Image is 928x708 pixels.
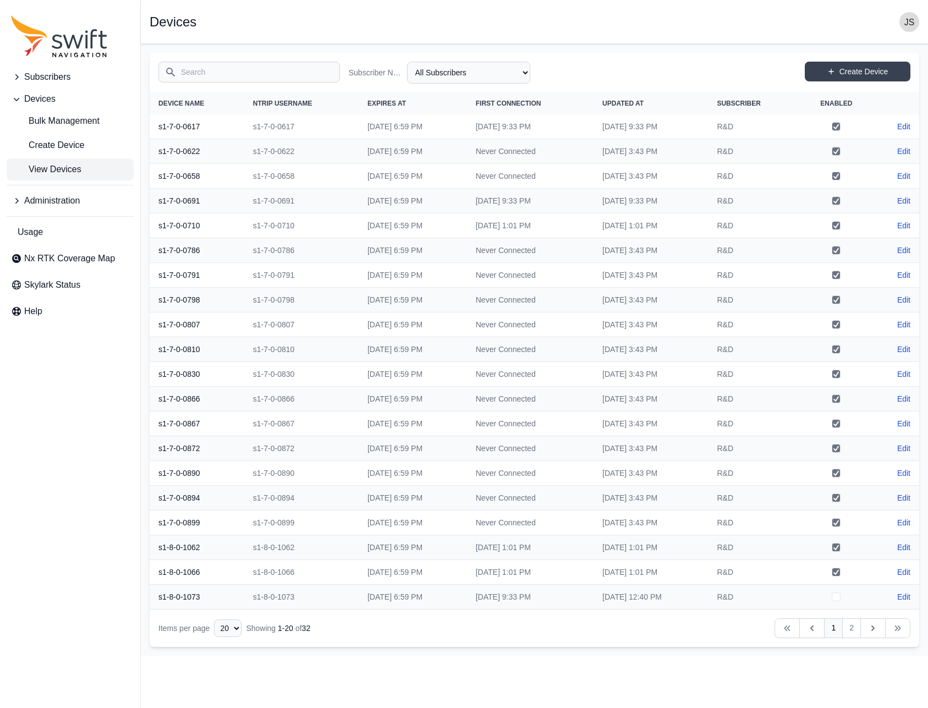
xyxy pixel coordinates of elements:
[150,15,196,29] h1: Devices
[594,461,708,486] td: [DATE] 3:43 PM
[897,294,910,305] a: Edit
[594,535,708,560] td: [DATE] 1:01 PM
[467,312,594,337] td: Never Connected
[359,387,467,411] td: [DATE] 6:59 PM
[897,542,910,553] a: Edit
[150,189,244,213] th: s1-7-0-0691
[708,164,799,189] td: R&D
[7,300,134,322] a: Help
[594,288,708,312] td: [DATE] 3:43 PM
[7,88,134,110] button: Devices
[349,67,403,78] label: Subscriber Name
[359,362,467,387] td: [DATE] 6:59 PM
[359,560,467,585] td: [DATE] 6:59 PM
[467,436,594,461] td: Never Connected
[467,263,594,288] td: Never Connected
[467,411,594,436] td: Never Connected
[467,461,594,486] td: Never Connected
[150,535,244,560] th: s1-8-0-1062
[150,92,244,114] th: Device Name
[467,189,594,213] td: [DATE] 9:33 PM
[708,263,799,288] td: R&D
[594,139,708,164] td: [DATE] 3:43 PM
[150,139,244,164] th: s1-7-0-0622
[11,139,84,152] span: Create Device
[7,190,134,212] button: Administration
[897,591,910,602] a: Edit
[467,139,594,164] td: Never Connected
[467,560,594,585] td: [DATE] 1:01 PM
[467,387,594,411] td: Never Connected
[24,194,80,207] span: Administration
[467,362,594,387] td: Never Connected
[708,436,799,461] td: R&D
[708,312,799,337] td: R&D
[805,62,910,81] a: Create Device
[150,610,919,647] nav: Table navigation
[244,560,359,585] td: s1-8-0-1066
[708,337,799,362] td: R&D
[244,362,359,387] td: s1-7-0-0830
[244,139,359,164] td: s1-7-0-0622
[594,511,708,535] td: [DATE] 3:43 PM
[244,213,359,238] td: s1-7-0-0710
[359,139,467,164] td: [DATE] 6:59 PM
[359,213,467,238] td: [DATE] 6:59 PM
[150,312,244,337] th: s1-7-0-0807
[7,110,134,132] a: Bulk Management
[359,164,467,189] td: [DATE] 6:59 PM
[7,158,134,180] a: View Devices
[708,288,799,312] td: R&D
[897,146,910,157] a: Edit
[594,263,708,288] td: [DATE] 3:43 PM
[708,535,799,560] td: R&D
[897,492,910,503] a: Edit
[708,238,799,263] td: R&D
[244,411,359,436] td: s1-7-0-0867
[302,624,311,633] span: 32
[359,189,467,213] td: [DATE] 6:59 PM
[708,362,799,387] td: R&D
[897,393,910,404] a: Edit
[594,362,708,387] td: [DATE] 3:43 PM
[897,369,910,380] a: Edit
[24,252,115,265] span: Nx RTK Coverage Map
[244,312,359,337] td: s1-7-0-0807
[150,461,244,486] th: s1-7-0-0890
[244,263,359,288] td: s1-7-0-0791
[708,387,799,411] td: R&D
[158,62,340,83] input: Search
[244,189,359,213] td: s1-7-0-0691
[150,387,244,411] th: s1-7-0-0866
[594,189,708,213] td: [DATE] 9:33 PM
[594,585,708,610] td: [DATE] 12:40 PM
[359,511,467,535] td: [DATE] 6:59 PM
[897,468,910,479] a: Edit
[594,213,708,238] td: [DATE] 1:01 PM
[359,263,467,288] td: [DATE] 6:59 PM
[708,411,799,436] td: R&D
[594,436,708,461] td: [DATE] 3:43 PM
[150,585,244,610] th: s1-8-0-1073
[150,511,244,535] th: s1-7-0-0899
[467,114,594,139] td: [DATE] 9:33 PM
[244,387,359,411] td: s1-7-0-0866
[799,92,873,114] th: Enabled
[897,517,910,528] a: Edit
[367,100,406,107] span: Expires At
[278,624,293,633] span: 1 - 20
[359,535,467,560] td: [DATE] 6:59 PM
[359,585,467,610] td: [DATE] 6:59 PM
[897,319,910,330] a: Edit
[150,560,244,585] th: s1-8-0-1066
[594,312,708,337] td: [DATE] 3:43 PM
[150,288,244,312] th: s1-7-0-0798
[467,585,594,610] td: [DATE] 9:33 PM
[824,618,843,638] a: 1
[244,164,359,189] td: s1-7-0-0658
[708,213,799,238] td: R&D
[594,411,708,436] td: [DATE] 3:43 PM
[467,164,594,189] td: Never Connected
[359,312,467,337] td: [DATE] 6:59 PM
[7,66,134,88] button: Subscribers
